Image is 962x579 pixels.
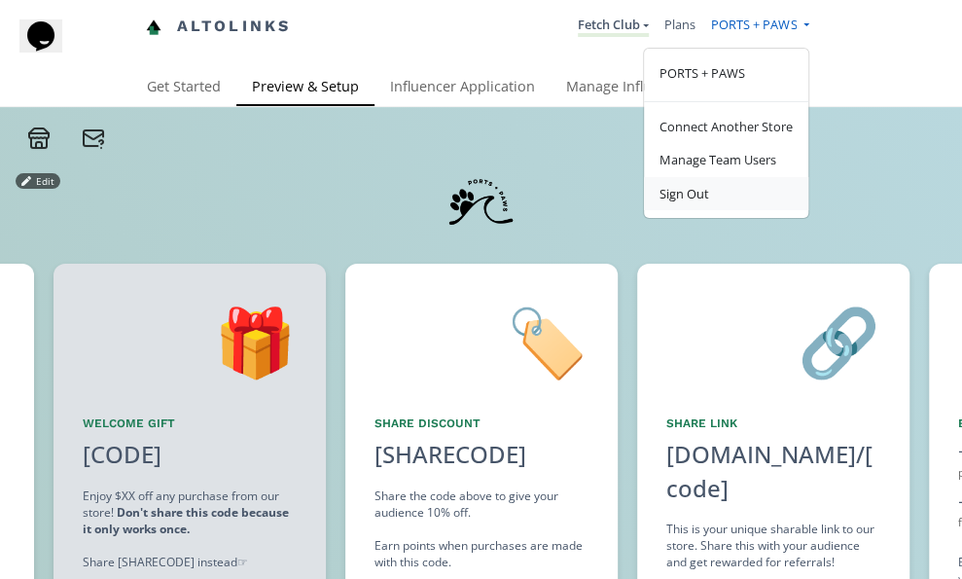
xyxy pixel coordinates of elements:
[374,488,588,571] div: Share the code above to give your audience 10% off. Earn points when purchases are made with this...
[71,438,173,471] div: [CODE]
[374,438,526,471] div: [SHARECODE]
[666,293,880,392] div: 🔗
[664,16,695,33] a: Plans
[83,416,297,432] div: Welcome Gift
[643,48,809,219] div: PORTS + PAWS
[659,64,745,82] span: PORTS + PAWS
[83,293,297,392] div: 🎁
[236,69,374,108] a: Preview & Setup
[374,69,551,108] a: Influencer Application
[711,16,797,33] span: PORTS + PAWS
[644,110,808,143] a: Connect Another Store
[146,11,292,43] a: Altolinks
[131,69,236,108] a: Get Started
[374,416,588,432] div: Share Discount
[83,504,289,537] strong: Don't share this code because it only works once.
[551,69,711,108] a: Manage Influencers
[83,488,297,571] div: Enjoy $XX off any purchase from our store! Share [SHARECODE] instead ☞
[666,521,880,570] div: This is your unique sharable link to our store. Share this with your audience and get rewarded fo...
[644,177,808,210] a: Sign Out
[19,19,82,78] iframe: chat widget
[711,16,808,38] a: PORTS + PAWS
[16,173,60,189] button: Edit
[644,143,808,176] a: Manage Team Users
[578,16,649,37] a: Fetch Club
[666,416,880,432] div: Share Link
[374,293,588,392] div: 🏷️
[666,438,880,505] div: [DOMAIN_NAME]/[code]
[445,165,517,238] img: 3tHQrn6uuTer
[644,56,808,94] a: PORTS + PAWS
[146,19,161,35] img: favicon-32x32.png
